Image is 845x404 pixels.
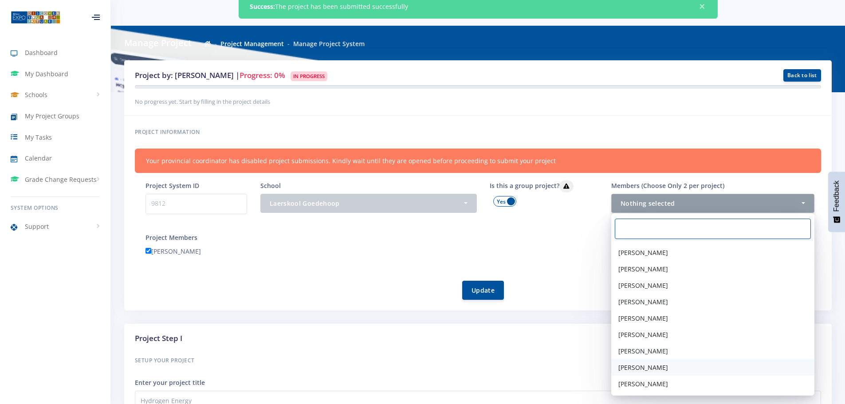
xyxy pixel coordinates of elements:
[833,180,841,212] span: Feedback
[618,248,668,257] span: [PERSON_NAME]
[698,2,707,11] span: ×
[618,297,668,306] span: [PERSON_NAME]
[611,194,814,213] button: Nothing selected
[260,194,477,213] button: Laerskool Goedehoop
[260,181,281,190] label: School
[145,233,197,242] label: Project Members
[270,199,462,208] div: Laerskool Goedehoop
[145,248,151,254] input: [PERSON_NAME]
[25,222,49,231] span: Support
[25,48,58,57] span: Dashboard
[11,204,100,212] h6: System Options
[135,98,270,106] small: No progress yet. Start by filling in the project details
[25,153,52,163] span: Calendar
[135,149,821,173] div: Your provincial coordinator has disabled project submissions. Kindly wait until they are opened b...
[204,39,365,48] nav: breadcrumb
[135,378,205,387] label: Enter your project title
[25,111,79,121] span: My Project Groups
[618,314,668,323] span: [PERSON_NAME]
[135,355,821,366] h6: Setup your Project
[618,330,668,339] span: [PERSON_NAME]
[145,247,201,256] label: [PERSON_NAME]
[615,219,811,239] input: Search
[618,264,668,274] span: [PERSON_NAME]
[135,126,821,138] h6: Project information
[618,346,668,356] span: [PERSON_NAME]
[25,90,47,99] span: Schools
[240,70,285,80] span: Progress: 0%
[611,181,724,190] label: Members (Choose Only 2 per project)
[462,281,504,300] button: Update
[25,133,52,142] span: My Tasks
[220,39,284,48] a: Project Management
[828,172,845,232] button: Feedback - Show survey
[145,194,247,214] p: 9812
[559,180,574,192] button: Is this a group project?
[250,2,275,11] strong: Success:
[135,333,821,344] h3: Project Step I
[124,36,192,50] h6: Manage Project
[25,69,68,78] span: My Dashboard
[284,39,365,48] li: Manage Project System
[25,175,97,184] span: Grade Change Requests
[698,2,707,11] button: Close
[11,10,60,24] img: ...
[618,363,668,372] span: [PERSON_NAME]
[618,379,668,388] span: [PERSON_NAME]
[618,281,668,290] span: [PERSON_NAME]
[490,180,574,192] label: Is this a group project?
[783,69,821,82] a: Back to list
[291,71,327,81] span: In Progress
[145,181,199,190] label: Project System ID
[621,199,800,208] div: Nothing selected
[135,70,588,81] h3: Project by: [PERSON_NAME] |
